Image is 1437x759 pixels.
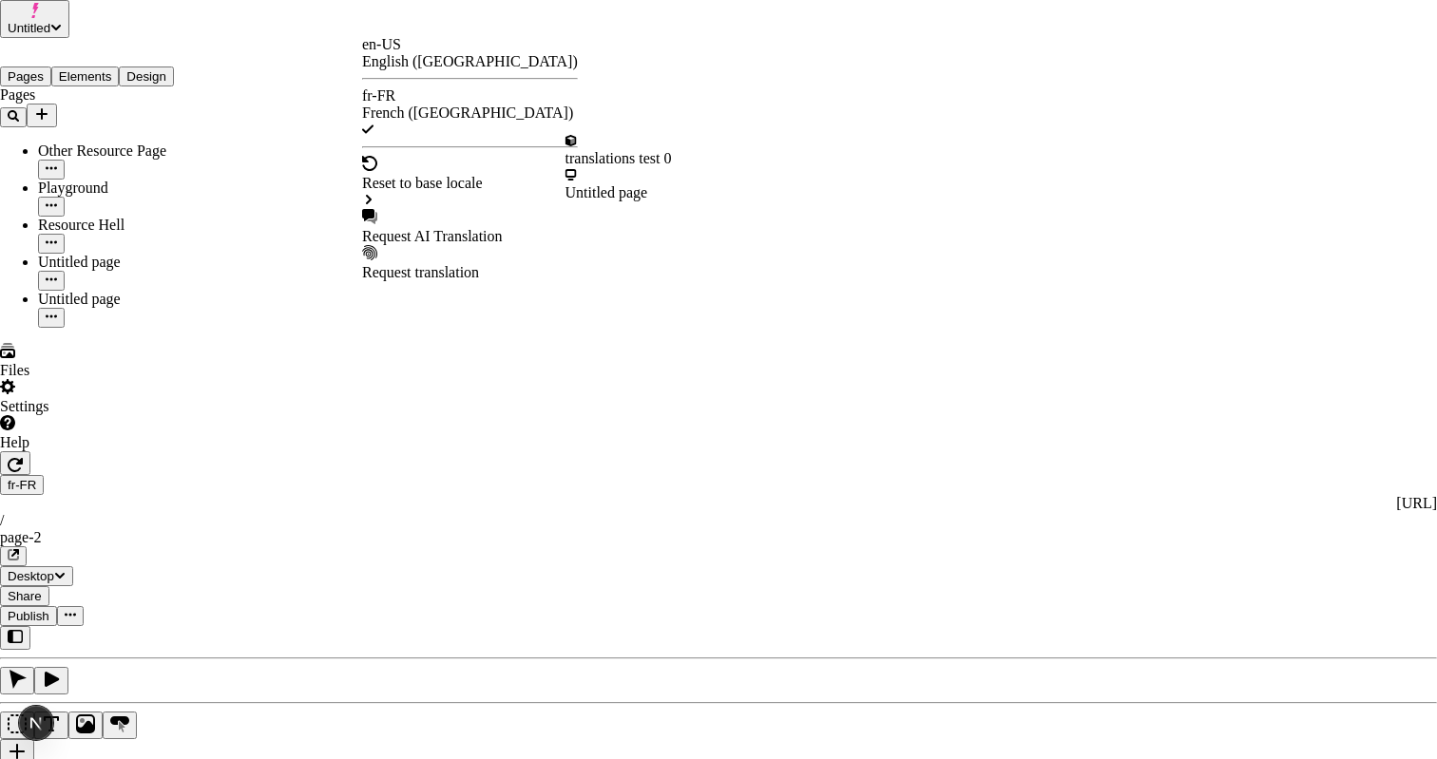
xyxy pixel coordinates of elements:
[362,36,578,53] div: en-US
[362,36,578,281] div: Open locale picker
[565,184,672,201] div: Untitled page
[362,104,578,122] div: French ([GEOGRAPHIC_DATA])
[8,15,278,32] p: Cookie Test Route
[362,53,578,70] div: English ([GEOGRAPHIC_DATA])
[362,175,578,192] div: Reset to base locale
[565,150,672,167] div: translations test 0
[362,228,578,245] div: Request AI Translation
[362,264,578,281] div: Request translation
[362,87,578,104] div: fr-FR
